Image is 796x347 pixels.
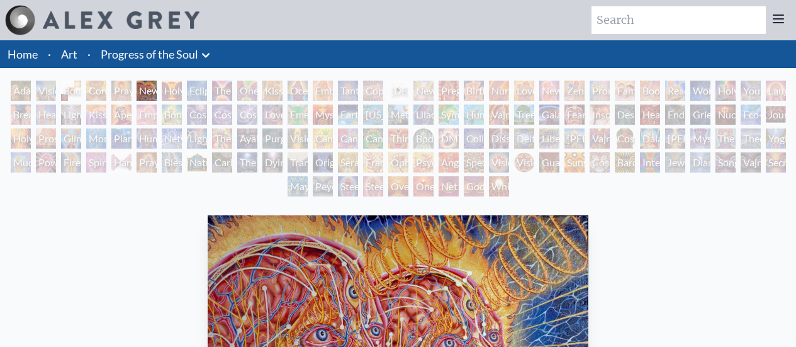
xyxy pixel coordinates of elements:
div: Cosmic Artist [212,105,232,125]
div: Vision Crystal [489,152,509,173]
div: Contemplation [86,81,106,101]
div: Vajra Guru [590,128,610,149]
div: [US_STATE] Song [363,105,383,125]
div: Cannabis Sutra [338,128,358,149]
div: Diamond Being [690,152,710,173]
div: Love is a Cosmic Force [262,105,283,125]
div: Third Eye Tears of Joy [388,128,408,149]
div: Lilacs [413,105,434,125]
div: Ocean of Love Bliss [288,81,308,101]
div: Monochord [86,128,106,149]
div: Praying [111,81,132,101]
div: Aperture [111,105,132,125]
div: Networks [162,128,182,149]
li: · [43,40,56,68]
div: Angel Skin [439,152,459,173]
div: Laughing Man [766,81,786,101]
div: Mystic Eye [690,128,710,149]
div: Empowerment [137,105,157,125]
div: Jewel Being [665,152,685,173]
div: Glimpsing the Empyrean [61,128,81,149]
div: Adam & Eve [11,81,31,101]
div: Cosmic [DEMOGRAPHIC_DATA] [615,128,635,149]
div: Vajra Being [741,152,761,173]
div: The Kiss [212,81,232,101]
div: Dissectional Art for Tool's Lateralus CD [489,128,509,149]
div: [PERSON_NAME] [564,128,585,149]
div: The Soul Finds It's Way [237,152,257,173]
div: Ophanic Eyelash [388,152,408,173]
a: Art [61,45,77,63]
div: The Seer [715,128,736,149]
div: Vajra Horse [489,105,509,125]
div: Interbeing [640,152,660,173]
div: Original Face [313,152,333,173]
div: Kissing [262,81,283,101]
div: Dying [262,152,283,173]
div: Firewalking [61,152,81,173]
div: Nursing [489,81,509,101]
div: Purging [262,128,283,149]
div: Mudra [11,152,31,173]
div: Theologue [741,128,761,149]
div: Embracing [313,81,333,101]
div: Cannabis Mudra [313,128,333,149]
div: New Man New Woman [137,81,157,101]
div: Body, Mind, Spirit [61,81,81,101]
div: Mysteriosa 2 [313,105,333,125]
div: Healing [36,105,56,125]
div: Journey of the Wounded Healer [766,105,786,125]
div: Body/Mind as a Vibratory Field of Energy [413,128,434,149]
div: Zena Lotus [564,81,585,101]
div: Cosmic Creativity [187,105,207,125]
div: Holy Family [715,81,736,101]
div: Dalai Lama [640,128,660,149]
div: Holy Grail [162,81,182,101]
div: Praying Hands [137,152,157,173]
div: Vision Tree [288,128,308,149]
div: Boo-boo [640,81,660,101]
div: Human Geometry [137,128,157,149]
div: Sunyata [564,152,585,173]
div: Prostration [36,128,56,149]
div: Metamorphosis [388,105,408,125]
div: Family [615,81,635,101]
div: Lightweaver [61,105,81,125]
div: Godself [464,176,484,196]
div: Young & Old [741,81,761,101]
a: Progress of the Soul [101,45,198,63]
div: Symbiosis: Gall Wasp & Oak Tree [439,105,459,125]
div: Reading [665,81,685,101]
div: Humming Bird [464,105,484,125]
div: Steeplehead 1 [338,176,358,196]
div: Promise [590,81,610,101]
div: Secret Writing Being [766,152,786,173]
div: Eclipse [187,81,207,101]
div: Love Circuit [514,81,534,101]
div: Nuclear Crucifixion [715,105,736,125]
div: New Family [539,81,559,101]
div: Fractal Eyes [363,152,383,173]
div: Nature of Mind [187,152,207,173]
li: · [82,40,96,68]
div: Newborn [413,81,434,101]
div: [DEMOGRAPHIC_DATA] Embryo [388,81,408,101]
div: Cosmic Elf [590,152,610,173]
div: White Light [489,176,509,196]
div: Deities & Demons Drinking from the Milky Pool [514,128,534,149]
div: Collective Vision [464,128,484,149]
div: DMT - The Spirit Molecule [439,128,459,149]
div: Cosmic Lovers [237,105,257,125]
div: Birth [464,81,484,101]
div: Mayan Being [288,176,308,196]
div: Hands that See [111,152,132,173]
div: Net of Being [439,176,459,196]
input: Search [591,6,766,34]
div: [PERSON_NAME] [665,128,685,149]
div: Ayahuasca Visitation [237,128,257,149]
div: Gaia [539,105,559,125]
div: Emerald Grail [288,105,308,125]
div: Insomnia [590,105,610,125]
div: Steeplehead 2 [363,176,383,196]
div: Planetary Prayers [111,128,132,149]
